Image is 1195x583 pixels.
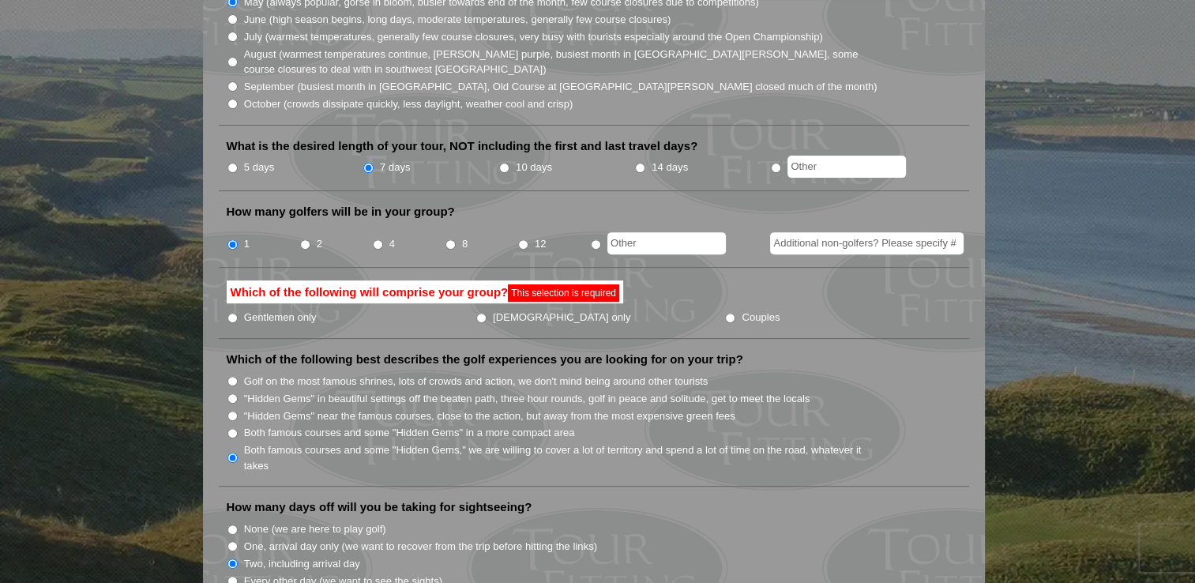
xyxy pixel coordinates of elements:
[462,236,468,252] label: 8
[516,160,552,175] label: 10 days
[244,160,275,175] label: 5 days
[244,391,810,407] label: "Hidden Gems" in beautiful settings off the beaten path, three hour rounds, golf in peace and sol...
[227,352,743,367] label: Which of the following best describes the golf experiences you are looking for on your trip?
[227,138,698,154] label: What is the desired length of your tour, NOT including the first and last travel days?
[244,29,823,45] label: July (warmest temperatures, generally few course closures, very busy with tourists especially aro...
[244,12,671,28] label: June (high season begins, long days, moderate temperatures, generally few course closures)
[535,236,547,252] label: 12
[244,442,879,473] label: Both famous courses and some "Hidden Gems," we are willing to cover a lot of territory and spend ...
[493,310,630,325] label: [DEMOGRAPHIC_DATA] only
[742,310,780,325] label: Couples
[787,156,906,178] input: Other
[317,236,322,252] label: 2
[244,556,360,572] label: Two, including arrival day
[389,236,395,252] label: 4
[770,232,964,254] input: Additional non-golfers? Please specify #
[380,160,411,175] label: 7 days
[244,79,877,95] label: September (busiest month in [GEOGRAPHIC_DATA], Old Course at [GEOGRAPHIC_DATA][PERSON_NAME] close...
[511,288,616,299] span: This selection is required
[227,204,455,220] label: How many golfers will be in your group?
[244,236,250,252] label: 1
[244,374,708,389] label: Golf on the most famous shrines, lots of crowds and action, we don't mind being around other tour...
[607,232,726,254] input: Other
[244,96,573,112] label: October (crowds dissipate quickly, less daylight, weather cool and crisp)
[652,160,688,175] label: 14 days
[244,425,575,441] label: Both famous courses and some "Hidden Gems" in a more compact area
[227,499,532,515] label: How many days off will you be taking for sightseeing?
[244,408,735,424] label: "Hidden Gems" near the famous courses, close to the action, but away from the most expensive gree...
[244,47,879,77] label: August (warmest temperatures continue, [PERSON_NAME] purple, busiest month in [GEOGRAPHIC_DATA][P...
[227,280,623,304] label: Which of the following will comprise your group?
[244,310,317,325] label: Gentlemen only
[244,539,597,555] label: One, arrival day only (we want to recover from the trip before hitting the links)
[244,521,386,537] label: None (we are here to play golf)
